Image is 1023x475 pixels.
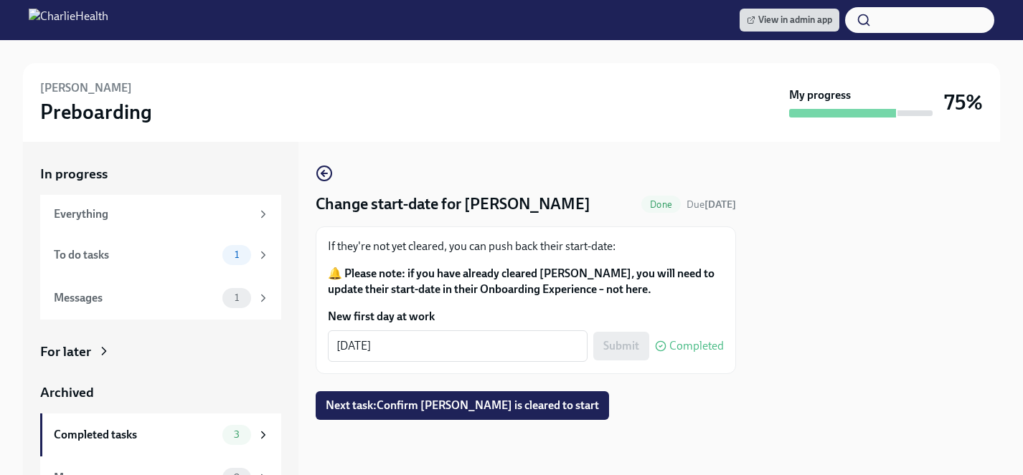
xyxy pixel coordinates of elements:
[226,292,247,303] span: 1
[328,239,724,254] p: If they're not yet cleared, you can push back their start-date:
[669,340,724,352] span: Completed
[328,267,715,296] strong: 🔔 Please note: if you have already cleared [PERSON_NAME], you will need to update their start-dat...
[40,277,281,320] a: Messages1
[40,165,281,183] a: In progress
[641,199,681,210] span: Done
[29,9,108,32] img: CharlieHealth
[687,198,736,211] span: Due
[687,198,736,211] span: September 25th, 2025 09:00
[944,90,983,115] h3: 75%
[40,99,152,125] h3: Preboarding
[40,342,281,361] a: For later
[226,249,247,260] span: 1
[54,427,217,443] div: Completed tasks
[54,206,251,222] div: Everything
[704,198,736,211] strong: [DATE]
[747,13,832,27] span: View in admin app
[328,309,724,325] label: New first day at work
[336,337,579,355] textarea: [DATE]
[40,342,91,361] div: For later
[225,429,248,440] span: 3
[40,383,281,402] a: Archived
[326,398,599,413] span: Next task : Confirm [PERSON_NAME] is cleared to start
[40,80,132,96] h6: [PERSON_NAME]
[40,195,281,234] a: Everything
[54,290,217,306] div: Messages
[54,247,217,263] div: To do tasks
[789,87,851,103] strong: My progress
[40,234,281,277] a: To do tasks1
[316,193,590,215] h4: Change start-date for [PERSON_NAME]
[40,413,281,456] a: Completed tasks3
[316,391,609,420] button: Next task:Confirm [PERSON_NAME] is cleared to start
[740,9,839,32] a: View in admin app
